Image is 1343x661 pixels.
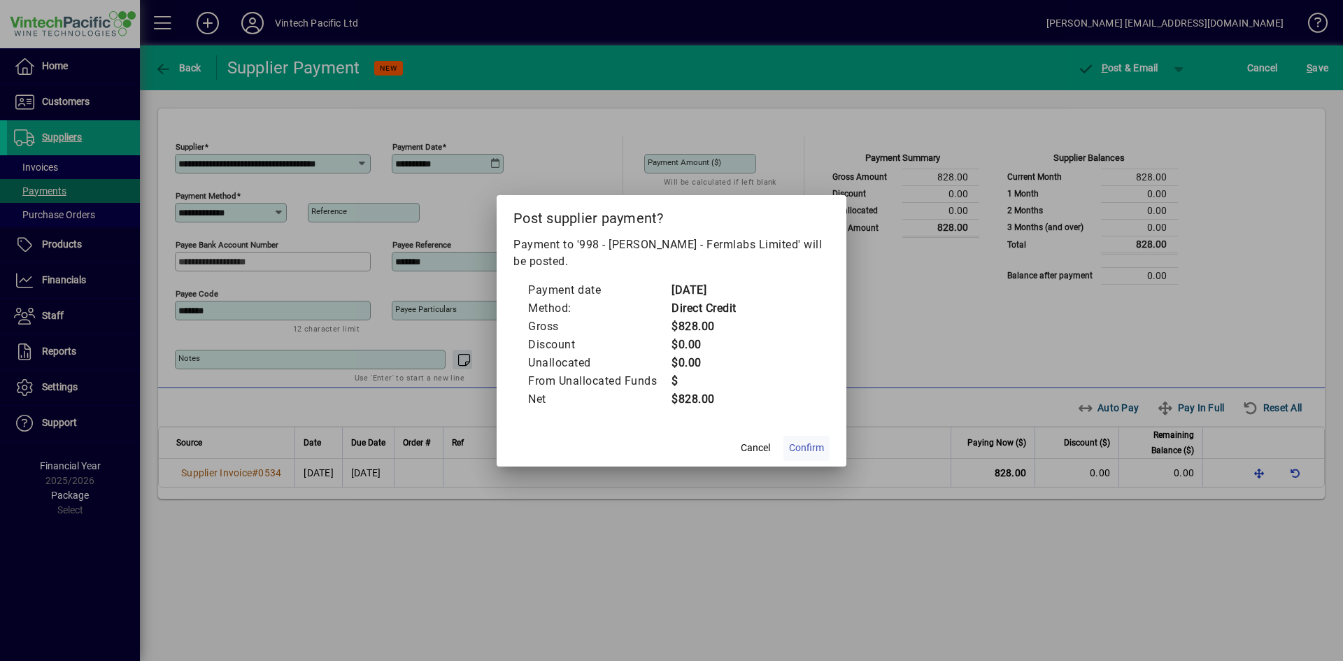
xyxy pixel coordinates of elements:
td: $828.00 [671,390,737,408]
td: $828.00 [671,318,737,336]
td: $0.00 [671,336,737,354]
td: Method: [527,299,671,318]
p: Payment to '998 - [PERSON_NAME] - Fermlabs Limited' will be posted. [513,236,830,270]
td: Unallocated [527,354,671,372]
td: Payment date [527,281,671,299]
td: $0.00 [671,354,737,372]
span: Confirm [789,441,824,455]
td: Net [527,390,671,408]
td: From Unallocated Funds [527,372,671,390]
td: Gross [527,318,671,336]
button: Confirm [783,436,830,461]
td: [DATE] [671,281,737,299]
h2: Post supplier payment? [497,195,846,236]
button: Cancel [733,436,778,461]
span: Cancel [741,441,770,455]
td: Direct Credit [671,299,737,318]
td: Discount [527,336,671,354]
td: $ [671,372,737,390]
